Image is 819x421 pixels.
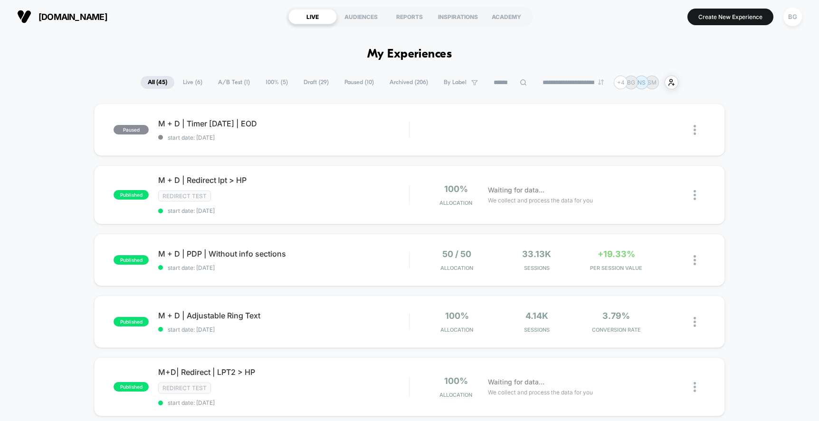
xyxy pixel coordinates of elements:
[158,311,409,320] span: M + D | Adjustable Ring Text
[525,311,548,321] span: 4.14k
[499,265,574,271] span: Sessions
[444,184,468,194] span: 100%
[382,76,435,89] span: Archived ( 206 )
[385,9,434,24] div: REPORTS
[158,383,211,393] span: Redirect Test
[158,326,409,333] span: start date: [DATE]
[114,317,149,326] span: published
[522,249,551,259] span: 33.13k
[598,249,635,259] span: +19.33%
[288,9,337,24] div: LIVE
[337,9,385,24] div: AUDIENCES
[579,326,654,333] span: CONVERSION RATE
[158,191,211,201] span: Redirect Test
[158,264,409,271] span: start date: [DATE]
[614,76,628,89] div: + 4
[781,7,805,27] button: BG
[114,190,149,200] span: published
[440,265,473,271] span: Allocation
[158,175,409,185] span: M + D | Redirect lpt > HP
[14,9,110,24] button: [DOMAIN_NAME]
[445,311,469,321] span: 100%
[158,119,409,128] span: M + D | Timer [DATE] | EOD
[442,249,471,259] span: 50 / 50
[598,79,604,85] img: end
[439,392,472,398] span: Allocation
[687,9,773,25] button: Create New Experience
[114,255,149,265] span: published
[38,12,107,22] span: [DOMAIN_NAME]
[114,125,149,134] span: paused
[211,76,257,89] span: A/B Test ( 1 )
[158,399,409,406] span: start date: [DATE]
[158,207,409,214] span: start date: [DATE]
[488,196,593,205] span: We collect and process the data for you
[627,79,635,86] p: BG
[434,9,482,24] div: INSPIRATIONS
[17,10,31,24] img: Visually logo
[296,76,336,89] span: Draft ( 29 )
[367,48,452,61] h1: My Experiences
[158,134,409,141] span: start date: [DATE]
[488,185,544,195] span: Waiting for data...
[638,79,646,86] p: NS
[783,8,802,26] div: BG
[482,9,531,24] div: ACADEMY
[337,76,381,89] span: Paused ( 10 )
[158,249,409,258] span: M + D | PDP | Without info sections
[439,200,472,206] span: Allocation
[488,388,593,397] span: We collect and process the data for you
[694,382,696,392] img: close
[694,190,696,200] img: close
[694,125,696,135] img: close
[488,377,544,387] span: Waiting for data...
[602,311,630,321] span: 3.79%
[440,326,473,333] span: Allocation
[579,265,654,271] span: PER SESSION VALUE
[258,76,295,89] span: 100% ( 5 )
[694,317,696,327] img: close
[648,79,657,86] p: SM
[176,76,210,89] span: Live ( 6 )
[444,79,467,86] span: By Label
[444,376,468,386] span: 100%
[499,326,574,333] span: Sessions
[114,382,149,392] span: published
[694,255,696,265] img: close
[141,76,174,89] span: All ( 45 )
[158,367,409,377] span: M+D| Redirect | LPT2 > HP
